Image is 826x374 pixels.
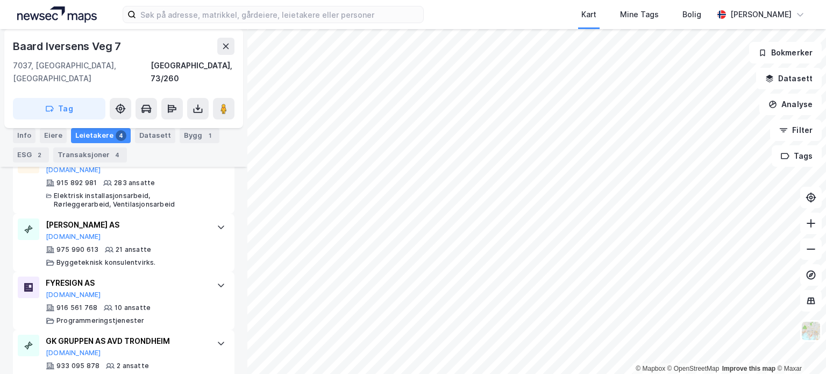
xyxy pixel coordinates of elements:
[667,365,720,372] a: OpenStreetMap
[112,150,123,160] div: 4
[801,321,821,341] img: Z
[13,98,105,119] button: Tag
[13,38,123,55] div: Baard Iversens Veg 7
[46,232,101,241] button: [DOMAIN_NAME]
[759,94,822,115] button: Analyse
[13,147,49,163] div: ESG
[56,245,98,254] div: 975 990 613
[772,145,822,167] button: Tags
[136,6,423,23] input: Søk på adresse, matrikkel, gårdeiere, leietakere eller personer
[636,365,665,372] a: Mapbox
[620,8,659,21] div: Mine Tags
[151,59,234,85] div: [GEOGRAPHIC_DATA], 73/260
[56,316,145,325] div: Programmeringstjenester
[114,179,155,187] div: 283 ansatte
[17,6,97,23] img: logo.a4113a55bc3d86da70a041830d287a7e.svg
[772,322,826,374] div: Kontrollprogram for chat
[581,8,596,21] div: Kart
[46,277,206,290] div: FYRESIGN AS
[40,128,67,143] div: Eiere
[46,291,101,299] button: [DOMAIN_NAME]
[770,119,822,141] button: Filter
[204,130,215,141] div: 1
[46,335,206,348] div: GK GRUPPEN AS AVD TRONDHEIM
[135,128,175,143] div: Datasett
[116,245,151,254] div: 21 ansatte
[756,68,822,89] button: Datasett
[56,258,156,267] div: Byggeteknisk konsulentvirks.
[46,349,101,357] button: [DOMAIN_NAME]
[749,42,822,63] button: Bokmerker
[682,8,701,21] div: Bolig
[71,128,131,143] div: Leietakere
[13,128,35,143] div: Info
[13,59,151,85] div: 7037, [GEOGRAPHIC_DATA], [GEOGRAPHIC_DATA]
[722,365,775,372] a: Improve this map
[53,147,127,163] div: Transaksjoner
[117,362,149,370] div: 2 ansatte
[772,322,826,374] iframe: Chat Widget
[34,150,45,160] div: 2
[180,128,219,143] div: Bygg
[56,179,97,187] div: 915 892 981
[56,304,97,312] div: 916 561 768
[115,304,151,312] div: 10 ansatte
[46,166,101,174] button: [DOMAIN_NAME]
[730,8,792,21] div: [PERSON_NAME]
[56,362,99,370] div: 933 095 878
[54,192,206,209] div: Elektrisk installasjonsarbeid, Rørleggerarbeid, Ventilasjonsarbeid
[46,218,206,231] div: [PERSON_NAME] AS
[116,130,126,141] div: 4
